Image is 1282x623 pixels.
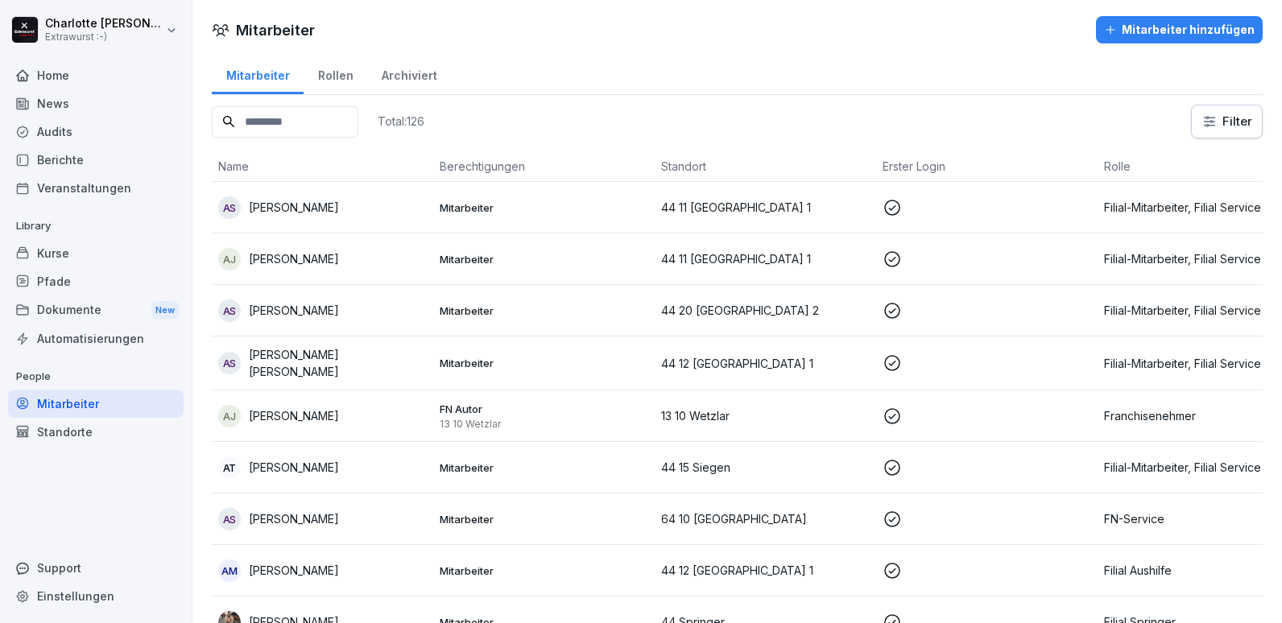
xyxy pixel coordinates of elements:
p: [PERSON_NAME] [249,302,339,319]
div: AS [218,196,241,219]
div: New [151,301,179,320]
div: AS [218,352,241,374]
p: [PERSON_NAME] [249,407,339,424]
p: 44 15 Siegen [661,459,870,476]
button: Mitarbeiter hinzufügen [1096,16,1263,43]
a: Einstellungen [8,582,184,610]
th: Berechtigungen [433,151,655,182]
p: 44 12 [GEOGRAPHIC_DATA] 1 [661,355,870,372]
p: FN Autor [440,402,648,416]
div: AS [218,299,241,322]
p: [PERSON_NAME] [249,459,339,476]
p: Extrawurst :-) [45,31,163,43]
p: Mitarbeiter [440,460,648,475]
a: Audits [8,118,184,146]
p: 44 20 [GEOGRAPHIC_DATA] 2 [661,302,870,319]
button: Filter [1192,105,1262,138]
a: Veranstaltungen [8,174,184,202]
a: Automatisierungen [8,324,184,353]
a: Mitarbeiter [8,390,184,418]
div: Filter [1201,113,1252,130]
a: Kurse [8,239,184,267]
p: Mitarbeiter [440,356,648,370]
p: Mitarbeiter [440,303,648,318]
p: 44 11 [GEOGRAPHIC_DATA] 1 [661,250,870,267]
p: Mitarbeiter [440,200,648,215]
h1: Mitarbeiter [236,19,315,41]
p: [PERSON_NAME] [PERSON_NAME] [249,346,427,380]
p: 13 10 Wetzlar [440,418,648,431]
div: AT [218,456,241,479]
div: AJ [218,248,241,270]
p: Library [8,213,184,239]
a: Berichte [8,146,184,174]
div: Support [8,554,184,582]
p: [PERSON_NAME] [249,199,339,216]
p: Total: 126 [378,113,424,129]
p: People [8,364,184,390]
a: Mitarbeiter [212,53,304,94]
p: [PERSON_NAME] [249,562,339,579]
a: DokumenteNew [8,295,184,325]
a: Archiviert [367,53,451,94]
div: Mitarbeiter hinzufügen [1104,21,1255,39]
th: Erster Login [876,151,1098,182]
p: 13 10 Wetzlar [661,407,870,424]
th: Standort [655,151,876,182]
th: Name [212,151,433,182]
div: AS [218,508,241,530]
a: Rollen [304,53,367,94]
p: 44 12 [GEOGRAPHIC_DATA] 1 [661,562,870,579]
p: 44 11 [GEOGRAPHIC_DATA] 1 [661,199,870,216]
p: Mitarbeiter [440,512,648,526]
a: News [8,89,184,118]
p: 64 10 [GEOGRAPHIC_DATA] [661,510,870,527]
p: [PERSON_NAME] [249,510,339,527]
div: AJ [218,405,241,427]
div: AM [218,559,241,582]
div: Dokumente [8,295,184,325]
p: Mitarbeiter [440,563,648,578]
a: Pfade [8,267,184,295]
a: Home [8,61,184,89]
p: [PERSON_NAME] [249,250,339,267]
a: Standorte [8,418,184,446]
p: Mitarbeiter [440,252,648,266]
p: Charlotte [PERSON_NAME] [45,17,163,31]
